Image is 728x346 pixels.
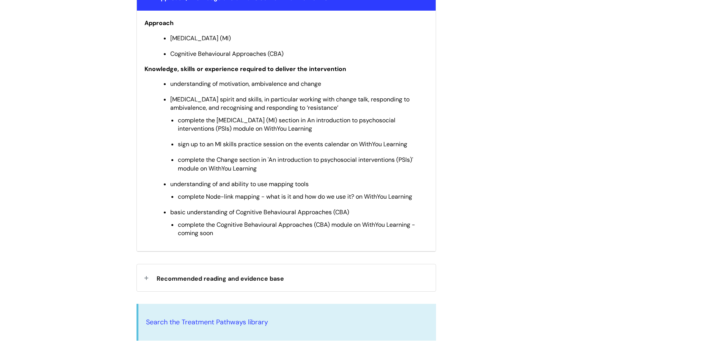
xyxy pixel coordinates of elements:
span: Recommended reading and evidence base [157,275,284,283]
span: sign up to an MI skills practice session on the events calendar on WithYou Learning [178,140,407,148]
span: complete the [MEDICAL_DATA] (MI) section in An introduction to psychosocial interventions (PSIs) ... [178,116,395,133]
span: understanding of motivation, ambivalence and change [170,80,321,88]
span: understanding of and ability to use mapping tools [170,180,309,188]
span: basic understanding of Cognitive Behavioural Approaches (CBA) [170,208,349,216]
span: [MEDICAL_DATA] (MI) [170,34,231,42]
span: complete the Cognitive Behavioural Approaches (CBA) module on WithYou Learning - coming soon [178,221,415,237]
a: Search the Treatment Pathways library [146,318,268,327]
span: Cognitive Behavioural Approaches (CBA) [170,50,284,58]
span: complete Node-link mapping - what is it and how do we use it? on WithYou Learning [178,193,412,201]
span: complete the Change section in 'An introduction to psychosocial interventions (PSIs)' module on W... [178,156,413,172]
span: [MEDICAL_DATA] spirit and skills, in particular working with change talk, responding to ambivalen... [170,95,409,112]
strong: Approach [144,19,174,27]
strong: Knowledge, skills or experience required to deliver the intervention [144,65,346,73]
